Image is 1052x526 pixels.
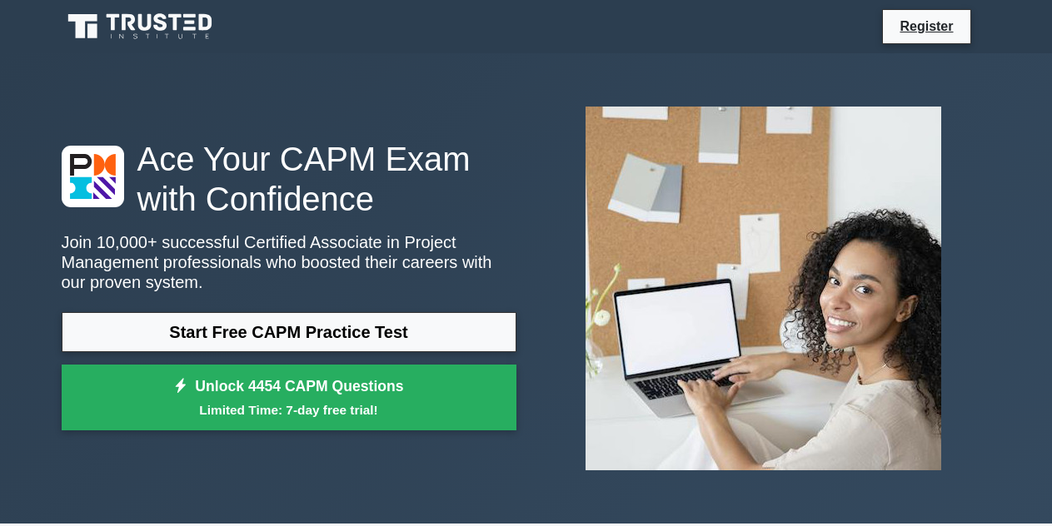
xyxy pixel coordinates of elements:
a: Register [890,16,963,37]
a: Unlock 4454 CAPM QuestionsLimited Time: 7-day free trial! [62,365,516,431]
p: Join 10,000+ successful Certified Associate in Project Management professionals who boosted their... [62,232,516,292]
h1: Ace Your CAPM Exam with Confidence [62,139,516,219]
a: Start Free CAPM Practice Test [62,312,516,352]
small: Limited Time: 7-day free trial! [82,400,496,419]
